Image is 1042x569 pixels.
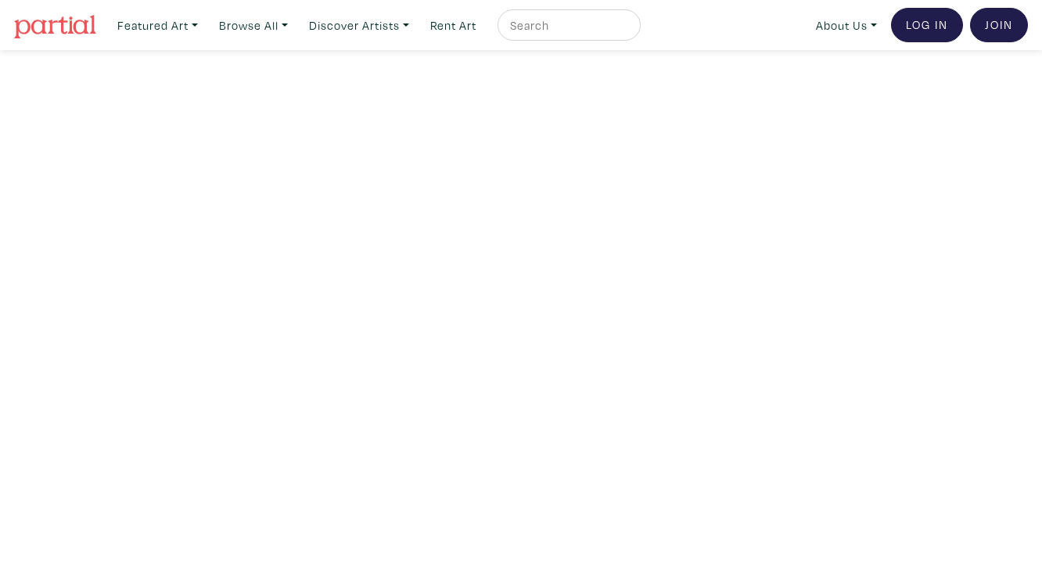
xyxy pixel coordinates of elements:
a: About Us [809,9,884,41]
a: Join [970,8,1028,42]
a: Rent Art [423,9,483,41]
a: Browse All [212,9,295,41]
input: Search [508,16,626,35]
a: Discover Artists [302,9,416,41]
a: Featured Art [110,9,205,41]
a: Log In [891,8,963,42]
